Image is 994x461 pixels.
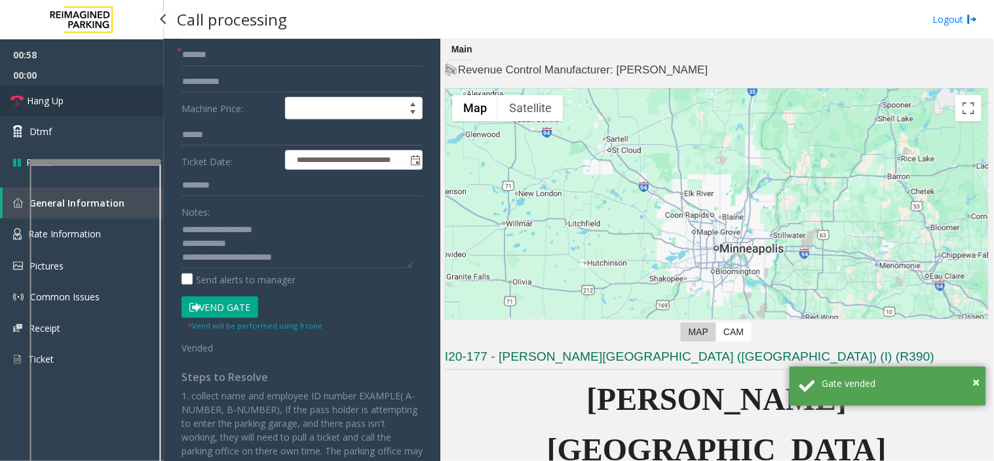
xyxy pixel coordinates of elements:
a: General Information [3,188,164,218]
img: 'icon' [13,324,22,332]
h3: I20-177 - [PERSON_NAME][GEOGRAPHIC_DATA] ([GEOGRAPHIC_DATA]) (I) (R390) [445,348,989,370]
div: Gate vended [822,376,976,390]
label: Map [681,323,716,342]
label: Send alerts to manager [182,273,296,287]
span: Vended [182,342,213,354]
div: 800 East 28th Street, Minneapolis, MN [708,228,725,252]
button: Vend Gate [182,296,258,319]
img: 'icon' [13,228,22,240]
button: Show street map [452,95,498,121]
button: Close [973,372,980,392]
label: Machine Price: [178,97,282,119]
h4: Steps to Resolve [182,371,423,384]
img: logout [967,12,978,26]
label: CAM [716,323,752,342]
span: Toggle popup [408,151,422,169]
img: 'icon' [13,353,22,365]
span: Pause [26,155,52,169]
small: Vend will be performed using 9 tone [188,321,322,331]
img: 'icon' [13,198,23,208]
button: Toggle fullscreen view [955,95,982,121]
div: Main [448,39,476,60]
span: Decrease value [404,108,422,119]
label: Notes: [182,201,210,219]
img: 'icon' [13,292,24,302]
span: Ticket [28,353,54,365]
label: Ticket Date: [178,150,282,170]
span: Rate Information [28,228,101,240]
button: Show satellite imagery [498,95,563,121]
span: Receipt [29,322,60,334]
h3: Call processing [170,3,294,35]
img: 'icon' [13,262,23,270]
span: Increase value [404,98,422,108]
a: Logout [933,12,978,26]
span: Dtmf [29,125,52,138]
h4: Revenue Control Manufacturer: [PERSON_NAME] [445,62,989,78]
span: Hang Up [27,94,64,108]
span: × [973,373,980,391]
